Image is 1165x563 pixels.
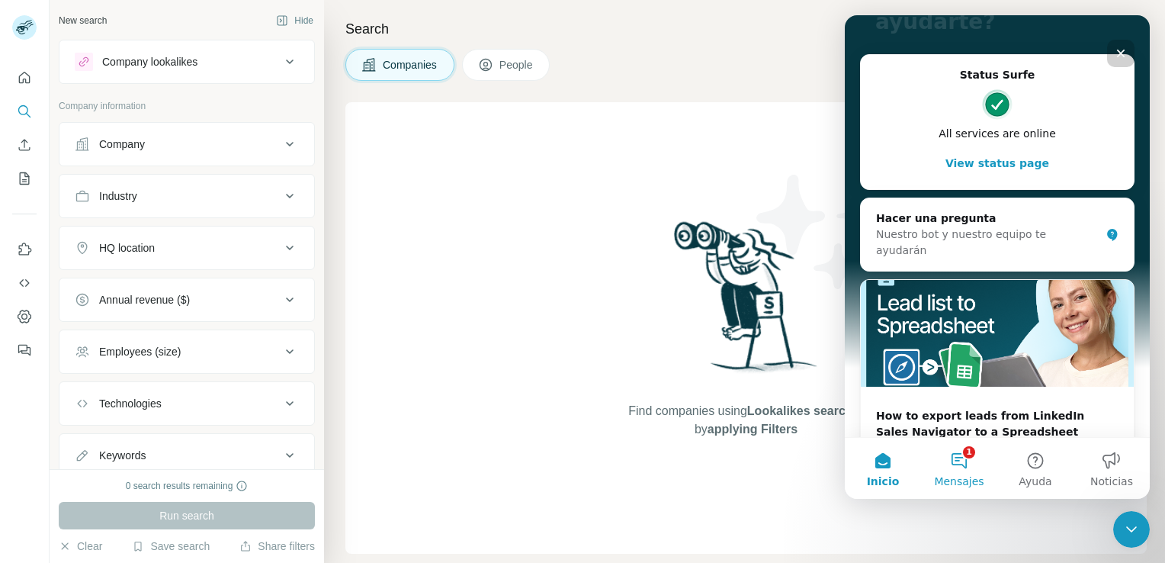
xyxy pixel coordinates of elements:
[12,131,37,159] button: Enrich CSV
[265,9,324,32] button: Hide
[99,396,162,411] div: Technologies
[59,99,315,113] p: Company information
[383,57,438,72] span: Companies
[59,385,314,422] button: Technologies
[12,64,37,92] button: Quick start
[12,303,37,330] button: Dashboard
[345,18,1147,40] h4: Search
[708,423,798,436] span: applying Filters
[667,217,826,388] img: Surfe Illustration - Woman searching with binoculars
[12,165,37,192] button: My lists
[747,404,853,417] span: Lookalikes search
[99,292,190,307] div: Annual revenue ($)
[59,333,314,370] button: Employees (size)
[59,437,314,474] button: Keywords
[1113,511,1150,548] iframe: Intercom live chat
[99,137,145,152] div: Company
[624,402,868,439] span: Find companies using or by
[12,98,37,125] button: Search
[499,57,534,72] span: People
[99,448,146,463] div: Keywords
[132,539,210,554] button: Save search
[99,344,181,359] div: Employees (size)
[99,240,155,256] div: HQ location
[239,539,315,554] button: Share filters
[99,188,137,204] div: Industry
[59,281,314,318] button: Annual revenue ($)
[59,43,314,80] button: Company lookalikes
[102,54,197,69] div: Company lookalikes
[845,15,1150,499] iframe: Intercom live chat
[12,269,37,297] button: Use Surfe API
[59,230,314,266] button: HQ location
[59,126,314,162] button: Company
[12,336,37,364] button: Feedback
[59,178,314,214] button: Industry
[126,479,249,493] div: 0 search results remaining
[746,163,884,301] img: Surfe Illustration - Stars
[59,14,107,27] div: New search
[59,539,102,554] button: Clear
[12,236,37,263] button: Use Surfe on LinkedIn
